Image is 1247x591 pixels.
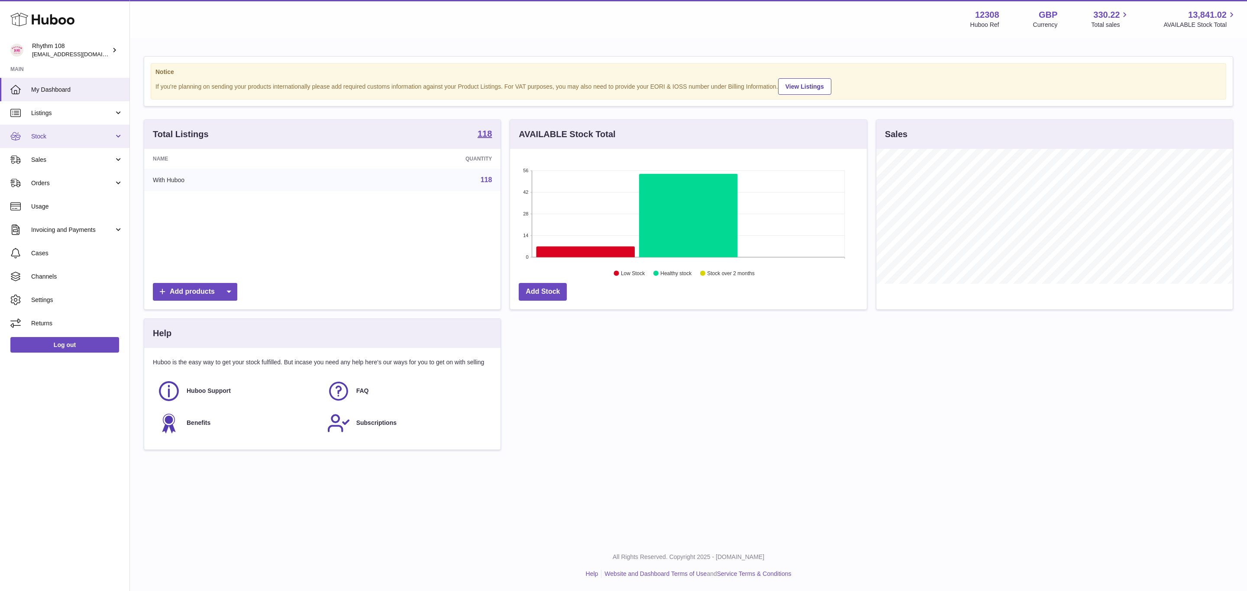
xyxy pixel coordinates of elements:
[975,9,999,21] strong: 12308
[144,169,332,191] td: With Huboo
[31,249,123,257] span: Cases
[519,128,615,140] h3: AVAILABLE Stock Total
[1188,9,1227,21] span: 13,841.02
[155,68,1221,76] strong: Notice
[332,149,501,169] th: Quantity
[153,358,492,366] p: Huboo is the easy way to get your stock fulfilled. But incase you need any help here's our ways f...
[1039,9,1057,21] strong: GBP
[519,283,567,301] a: Add Stock
[661,270,692,276] text: Healthy stock
[481,176,492,183] a: 118
[601,570,791,578] li: and
[187,387,231,395] span: Huboo Support
[31,319,123,328] span: Returns
[1033,21,1058,29] div: Currency
[31,296,123,304] span: Settings
[31,179,114,187] span: Orders
[1163,21,1237,29] span: AVAILABLE Stock Total
[526,254,529,260] text: 0
[885,128,908,140] h3: Sales
[523,190,529,195] text: 42
[153,328,171,339] h3: Help
[327,411,488,435] a: Subscriptions
[356,387,369,395] span: FAQ
[523,211,529,216] text: 28
[137,553,1240,561] p: All Rights Reserved. Copyright 2025 - [DOMAIN_NAME]
[523,233,529,238] text: 14
[970,21,999,29] div: Huboo Ref
[153,283,237,301] a: Add products
[478,129,492,138] strong: 118
[157,379,318,403] a: Huboo Support
[10,44,23,57] img: orders@rhythm108.com
[32,51,127,58] span: [EMAIL_ADDRESS][DOMAIN_NAME]
[1163,9,1237,29] a: 13,841.02 AVAILABLE Stock Total
[778,78,831,95] a: View Listings
[1091,21,1130,29] span: Total sales
[356,419,397,427] span: Subscriptions
[31,273,123,281] span: Channels
[586,570,598,577] a: Help
[1091,9,1130,29] a: 330.22 Total sales
[707,270,755,276] text: Stock over 2 months
[31,202,123,211] span: Usage
[31,226,114,234] span: Invoicing and Payments
[31,156,114,164] span: Sales
[621,270,645,276] text: Low Stock
[717,570,791,577] a: Service Terms & Conditions
[10,337,119,353] a: Log out
[155,77,1221,95] div: If you're planning on sending your products internationally please add required customs informati...
[31,86,123,94] span: My Dashboard
[144,149,332,169] th: Name
[153,128,209,140] h3: Total Listings
[604,570,707,577] a: Website and Dashboard Terms of Use
[523,168,529,173] text: 56
[31,109,114,117] span: Listings
[31,132,114,141] span: Stock
[32,42,110,58] div: Rhythm 108
[157,411,318,435] a: Benefits
[1093,9,1120,21] span: 330.22
[327,379,488,403] a: FAQ
[478,129,492,140] a: 118
[187,419,210,427] span: Benefits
